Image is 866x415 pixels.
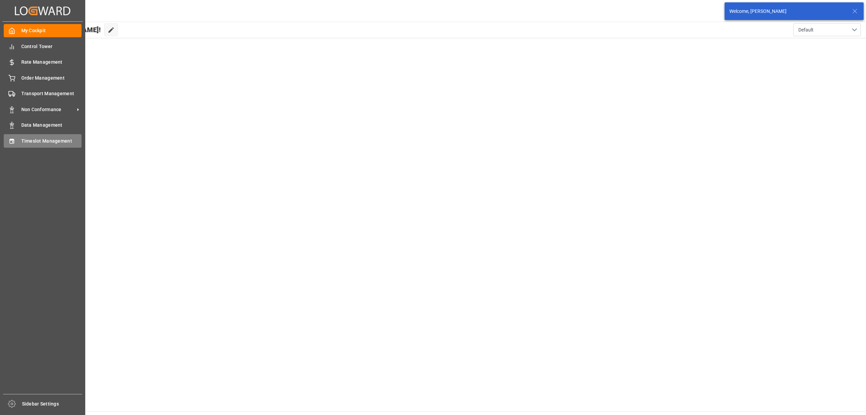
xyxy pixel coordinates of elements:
div: Welcome, [PERSON_NAME] [729,8,846,15]
span: Rate Management [21,59,82,66]
span: Control Tower [21,43,82,50]
span: Sidebar Settings [22,400,83,408]
a: Order Management [4,71,82,84]
a: Transport Management [4,87,82,100]
span: Default [798,26,814,34]
span: Data Management [21,122,82,129]
button: open menu [793,23,861,36]
span: Transport Management [21,90,82,97]
span: My Cockpit [21,27,82,34]
a: Data Management [4,119,82,132]
a: Rate Management [4,56,82,69]
span: Timeslot Management [21,138,82,145]
a: My Cockpit [4,24,82,37]
span: Order Management [21,75,82,82]
a: Timeslot Management [4,134,82,147]
span: Non Conformance [21,106,75,113]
